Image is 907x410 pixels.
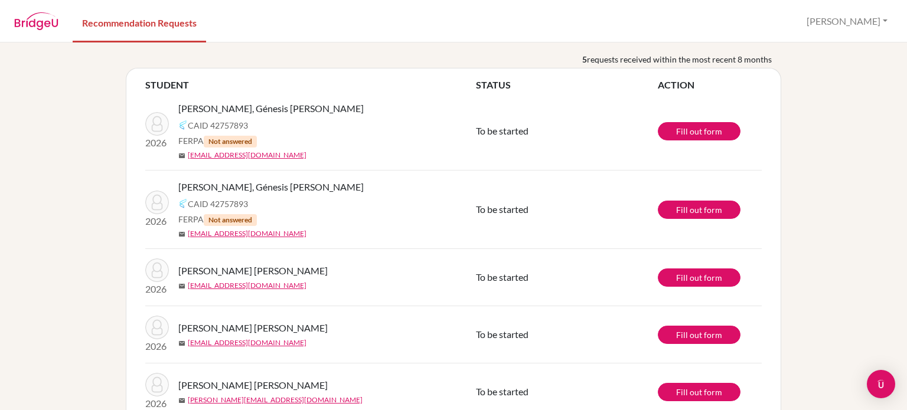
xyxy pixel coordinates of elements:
[587,53,772,65] span: requests received within the most recent 8 months
[145,136,169,150] p: 2026
[582,53,587,65] b: 5
[145,258,169,282] img: Mencía Salgado, Daniela Sofía
[801,10,893,32] button: [PERSON_NAME]
[145,78,476,92] th: STUDENT
[658,78,762,92] th: ACTION
[178,378,328,392] span: [PERSON_NAME] [PERSON_NAME]
[476,329,528,340] span: To be started
[178,283,185,290] span: mail
[658,383,740,401] a: Fill out form
[145,282,169,296] p: 2026
[73,2,206,42] a: Recommendation Requests
[867,370,895,398] div: Open Intercom Messenger
[178,340,185,347] span: mail
[658,201,740,219] a: Fill out form
[204,136,257,147] span: Not answered
[188,198,248,210] span: CAID 42757893
[178,199,188,208] img: Common App logo
[145,214,169,228] p: 2026
[178,213,257,226] span: FERPA
[14,12,58,30] img: BridgeU logo
[188,150,306,160] a: [EMAIL_ADDRESS][DOMAIN_NAME]
[145,316,169,339] img: Paiz Romero, Rogelio Andrés
[178,231,185,238] span: mail
[188,228,306,239] a: [EMAIL_ADDRESS][DOMAIN_NAME]
[476,78,658,92] th: STATUS
[476,271,528,283] span: To be started
[178,101,364,116] span: [PERSON_NAME], Génesis [PERSON_NAME]
[145,191,169,214] img: Gómez Ferrera, Génesis Michelle
[178,180,364,194] span: [PERSON_NAME], Génesis [PERSON_NAME]
[188,119,248,132] span: CAID 42757893
[658,268,740,287] a: Fill out form
[476,125,528,136] span: To be started
[178,120,188,130] img: Common App logo
[658,326,740,344] a: Fill out form
[145,339,169,353] p: 2026
[188,337,306,348] a: [EMAIL_ADDRESS][DOMAIN_NAME]
[178,397,185,404] span: mail
[204,214,257,226] span: Not answered
[188,395,363,405] a: [PERSON_NAME][EMAIL_ADDRESS][DOMAIN_NAME]
[178,264,328,278] span: [PERSON_NAME] [PERSON_NAME]
[145,112,169,136] img: Gómez Ferrera, Génesis Michelle
[178,135,257,147] span: FERPA
[145,373,169,396] img: Hernández Alaniz, Aina Camille
[476,386,528,397] span: To be started
[178,152,185,159] span: mail
[476,204,528,215] span: To be started
[188,280,306,291] a: [EMAIL_ADDRESS][DOMAIN_NAME]
[178,321,328,335] span: [PERSON_NAME] [PERSON_NAME]
[658,122,740,140] a: Fill out form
